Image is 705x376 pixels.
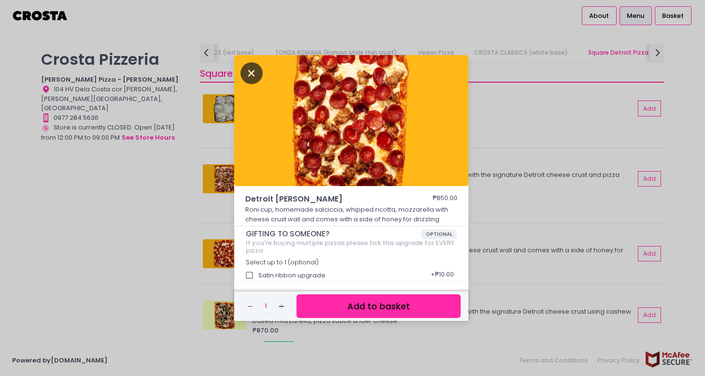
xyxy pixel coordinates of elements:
p: Roni cup, homemade salciccia, whipped ricotta, mozzarella with cheese crust wall and comes with a... [245,205,458,224]
img: Detroit Roni Salciccia [234,55,468,187]
span: Select up to 1 (optional) [246,258,319,266]
button: Close [240,68,263,77]
span: OPTIONAL [421,230,457,239]
button: Add to basket [296,294,461,318]
span: Detroit [PERSON_NAME] [245,193,405,205]
div: If you're buying multiple pizzas please tick this upgrade for EVERY pizza [246,239,457,254]
div: ₱850.00 [433,193,457,205]
span: GIFTING TO SOMEONE? [246,230,421,238]
div: + ₱10.00 [427,266,457,285]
